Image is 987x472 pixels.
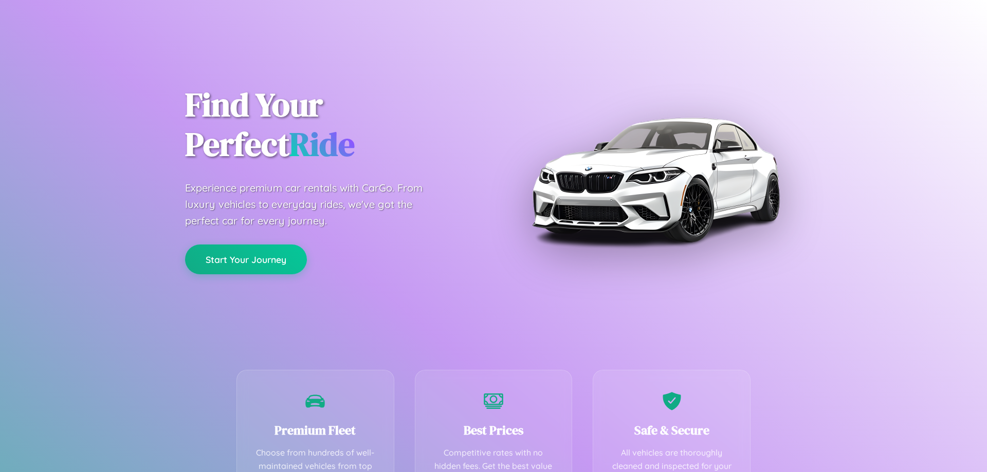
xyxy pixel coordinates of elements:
[185,85,478,164] h1: Find Your Perfect
[609,422,735,439] h3: Safe & Secure
[431,422,557,439] h3: Best Prices
[289,122,355,166] span: Ride
[185,180,442,229] p: Experience premium car rentals with CarGo. From luxury vehicles to everyday rides, we've got the ...
[527,51,784,308] img: Premium BMW car rental vehicle
[252,422,378,439] h3: Premium Fleet
[185,244,307,274] button: Start Your Journey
